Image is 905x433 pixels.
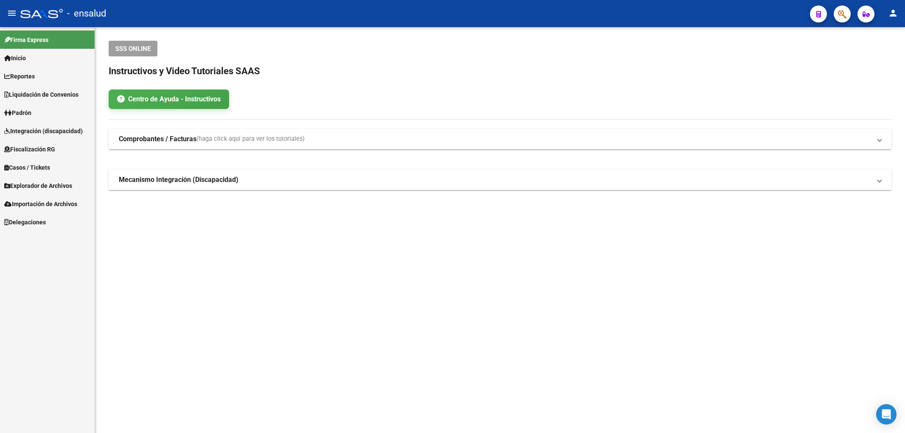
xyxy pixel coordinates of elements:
[109,170,891,190] mat-expansion-panel-header: Mecanismo Integración (Discapacidad)
[7,8,17,18] mat-icon: menu
[4,199,77,209] span: Importación de Archivos
[109,63,891,79] h2: Instructivos y Video Tutoriales SAAS
[876,404,897,425] div: Open Intercom Messenger
[115,45,151,53] span: SSS ONLINE
[4,181,72,190] span: Explorador de Archivos
[4,53,26,63] span: Inicio
[119,134,196,144] strong: Comprobantes / Facturas
[4,126,83,136] span: Integración (discapacidad)
[109,89,229,109] a: Centro de Ayuda - Instructivos
[119,175,238,184] strong: Mecanismo Integración (Discapacidad)
[4,72,35,81] span: Reportes
[67,4,106,23] span: - ensalud
[4,218,46,227] span: Delegaciones
[196,134,305,144] span: (haga click aquí para ver los tutoriales)
[109,41,157,56] button: SSS ONLINE
[4,108,31,117] span: Padrón
[4,35,48,45] span: Firma Express
[4,145,55,154] span: Fiscalización RG
[109,129,891,149] mat-expansion-panel-header: Comprobantes / Facturas(haga click aquí para ver los tutoriales)
[888,8,898,18] mat-icon: person
[4,90,78,99] span: Liquidación de Convenios
[4,163,50,172] span: Casos / Tickets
